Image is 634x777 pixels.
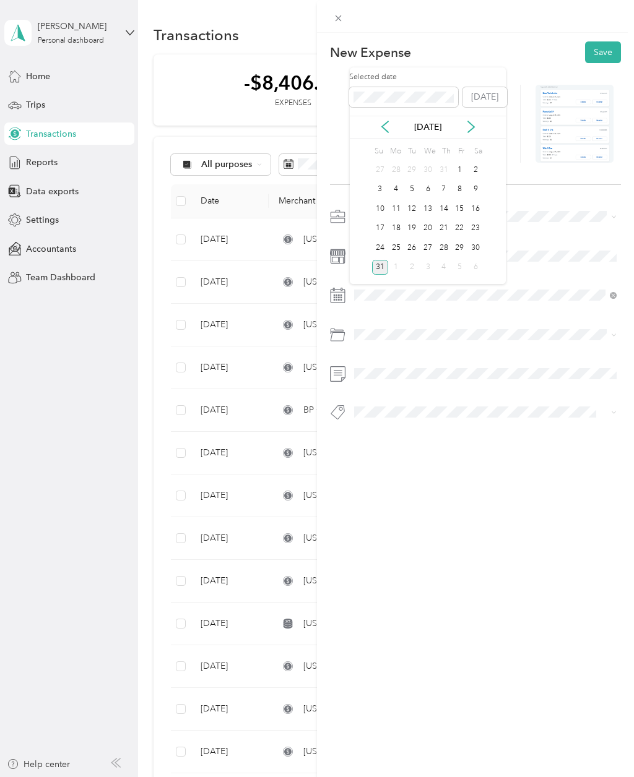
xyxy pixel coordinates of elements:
div: 12 [404,201,420,217]
div: 19 [404,221,420,236]
iframe: Everlance-gr Chat Button Frame [565,708,634,777]
div: 31 [436,162,452,178]
div: 13 [420,201,436,217]
p: [DATE] [402,121,454,134]
div: 30 [467,240,484,255]
div: 21 [436,221,452,236]
div: Tu [406,143,417,160]
div: 24 [372,240,388,255]
div: 10 [372,201,388,217]
div: 11 [388,201,404,217]
div: 23 [467,221,484,236]
p: New Expense [330,44,411,61]
div: 26 [404,240,420,255]
div: 3 [420,260,436,275]
div: 30 [420,162,436,178]
label: Selected date [349,72,458,83]
div: 25 [388,240,404,255]
div: 5 [404,182,420,197]
div: 16 [467,201,484,217]
div: 29 [452,240,468,255]
div: Mo [388,143,402,160]
div: 2 [404,260,420,275]
div: 22 [452,221,468,236]
div: Fr [456,143,467,160]
div: 18 [388,221,404,236]
div: 7 [436,182,452,197]
div: 1 [452,162,468,178]
div: We [422,143,436,160]
div: 4 [388,182,404,197]
div: Th [440,143,452,160]
div: 14 [436,201,452,217]
div: 3 [372,182,388,197]
div: 27 [372,162,388,178]
div: 15 [452,201,468,217]
div: 6 [420,182,436,197]
div: 4 [436,260,452,275]
div: 5 [452,260,468,275]
button: Save [585,41,621,63]
div: 2 [467,162,484,178]
button: [DATE] [462,87,507,107]
div: 28 [436,240,452,255]
div: Su [372,143,384,160]
div: 8 [452,182,468,197]
div: 27 [420,240,436,255]
div: Sa [472,143,484,160]
div: 17 [372,221,388,236]
div: 31 [372,260,388,275]
div: 20 [420,221,436,236]
div: 29 [404,162,420,178]
div: 9 [467,182,484,197]
div: 6 [467,260,484,275]
div: 1 [388,260,404,275]
div: 28 [388,162,404,178]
